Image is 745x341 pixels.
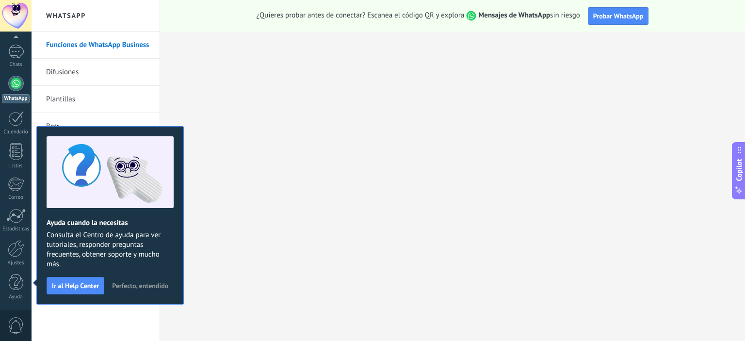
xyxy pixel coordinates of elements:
[2,294,30,300] div: Ayuda
[47,230,174,269] span: Consulta el Centro de ayuda para ver tutoriales, responder preguntas frecuentes, obtener soporte ...
[257,11,580,21] span: ¿Quieres probar antes de conectar? Escanea el código QR y explora sin riesgo
[32,113,160,140] li: Bots
[46,59,150,86] a: Difusiones
[2,260,30,266] div: Ajustes
[2,163,30,169] div: Listas
[734,159,744,181] span: Copilot
[32,32,160,59] li: Funciones de WhatsApp Business
[47,218,174,227] h2: Ayuda cuando la necesitas
[2,226,30,232] div: Estadísticas
[46,32,150,59] a: Funciones de WhatsApp Business
[2,129,30,135] div: Calendario
[46,86,150,113] a: Plantillas
[2,94,30,103] div: WhatsApp
[588,7,649,25] button: Probar WhatsApp
[593,12,644,20] span: Probar WhatsApp
[112,282,168,289] span: Perfecto, entendido
[478,11,550,20] strong: Mensajes de WhatsApp
[2,195,30,201] div: Correo
[52,282,99,289] span: Ir al Help Center
[32,59,160,86] li: Difusiones
[108,278,173,293] button: Perfecto, entendido
[47,277,104,294] button: Ir al Help Center
[2,62,30,68] div: Chats
[46,113,150,140] a: Bots
[32,86,160,113] li: Plantillas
